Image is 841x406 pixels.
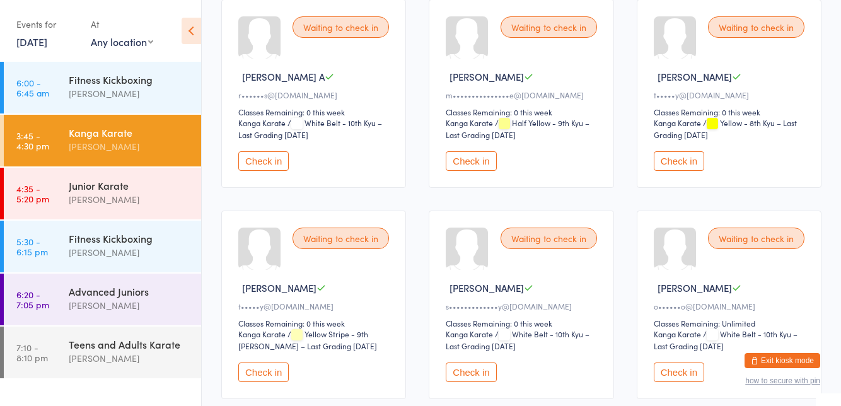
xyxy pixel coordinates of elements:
[16,78,49,98] time: 6:00 - 6:45 am
[446,117,493,128] div: Kanga Karate
[708,228,804,249] div: Waiting to check in
[4,221,201,272] a: 5:30 -6:15 pmFitness Kickboxing[PERSON_NAME]
[69,284,190,298] div: Advanced Juniors
[446,328,493,339] div: Kanga Karate
[238,301,393,311] div: t•••••y@[DOMAIN_NAME]
[658,281,732,294] span: [PERSON_NAME]
[69,178,190,192] div: Junior Karate
[654,318,808,328] div: Classes Remaining: Unlimited
[446,318,600,328] div: Classes Remaining: 0 this week
[446,107,600,117] div: Classes Remaining: 0 this week
[654,117,797,140] span: / Yellow - 8th Kyu – Last Grading [DATE]
[658,70,732,83] span: [PERSON_NAME]
[449,281,524,294] span: [PERSON_NAME]
[69,337,190,351] div: Teens and Adults Karate
[69,139,190,154] div: [PERSON_NAME]
[16,236,48,257] time: 5:30 - 6:15 pm
[69,72,190,86] div: Fitness Kickboxing
[69,298,190,313] div: [PERSON_NAME]
[16,289,49,310] time: 6:20 - 7:05 pm
[69,86,190,101] div: [PERSON_NAME]
[654,362,704,382] button: Check in
[654,107,808,117] div: Classes Remaining: 0 this week
[654,117,701,128] div: Kanga Karate
[446,362,496,382] button: Check in
[4,62,201,113] a: 6:00 -6:45 amFitness Kickboxing[PERSON_NAME]
[293,16,389,38] div: Waiting to check in
[4,115,201,166] a: 3:45 -4:30 pmKanga Karate[PERSON_NAME]
[91,14,153,35] div: At
[4,327,201,378] a: 7:10 -8:10 pmTeens and Adults Karate[PERSON_NAME]
[446,117,589,140] span: / Half Yellow - 9th Kyu – Last Grading [DATE]
[91,35,153,49] div: Any location
[238,90,393,100] div: r••••••s@[DOMAIN_NAME]
[16,183,49,204] time: 4:35 - 5:20 pm
[654,301,808,311] div: o••••••o@[DOMAIN_NAME]
[69,125,190,139] div: Kanga Karate
[449,70,524,83] span: [PERSON_NAME]
[446,90,600,100] div: m•••••••••••••••e@[DOMAIN_NAME]
[69,351,190,366] div: [PERSON_NAME]
[293,228,389,249] div: Waiting to check in
[654,151,704,171] button: Check in
[745,376,820,385] button: how to secure with pin
[238,318,393,328] div: Classes Remaining: 0 this week
[446,301,600,311] div: s•••••••••••••y@[DOMAIN_NAME]
[446,328,589,351] span: / White Belt - 10th Kyu – Last Grading [DATE]
[708,16,804,38] div: Waiting to check in
[238,362,289,382] button: Check in
[238,107,393,117] div: Classes Remaining: 0 this week
[16,130,49,151] time: 3:45 - 4:30 pm
[238,328,377,351] span: / Yellow Stripe - 9th [PERSON_NAME] – Last Grading [DATE]
[16,35,47,49] a: [DATE]
[69,231,190,245] div: Fitness Kickboxing
[242,70,325,83] span: [PERSON_NAME] A
[654,328,797,351] span: / White Belt - 10th Kyu – Last Grading [DATE]
[654,90,808,100] div: t•••••y@[DOMAIN_NAME]
[242,281,316,294] span: [PERSON_NAME]
[16,342,48,362] time: 7:10 - 8:10 pm
[238,117,382,140] span: / White Belt - 10th Kyu – Last Grading [DATE]
[238,117,286,128] div: Kanga Karate
[4,274,201,325] a: 6:20 -7:05 pmAdvanced Juniors[PERSON_NAME]
[501,228,597,249] div: Waiting to check in
[4,168,201,219] a: 4:35 -5:20 pmJunior Karate[PERSON_NAME]
[238,328,286,339] div: Kanga Karate
[654,328,701,339] div: Kanga Karate
[69,245,190,260] div: [PERSON_NAME]
[69,192,190,207] div: [PERSON_NAME]
[745,353,820,368] button: Exit kiosk mode
[16,14,78,35] div: Events for
[446,151,496,171] button: Check in
[501,16,597,38] div: Waiting to check in
[238,151,289,171] button: Check in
